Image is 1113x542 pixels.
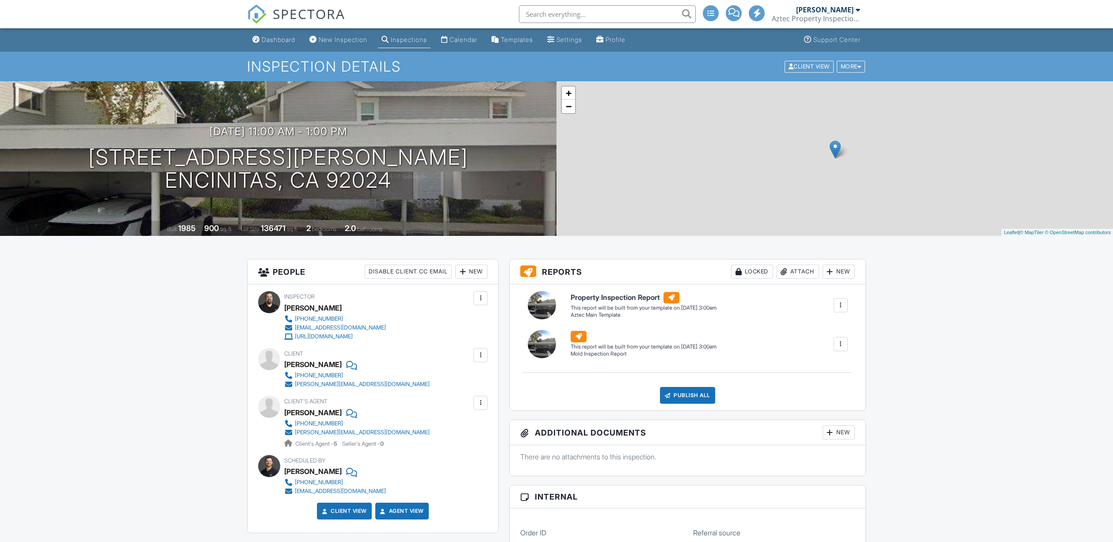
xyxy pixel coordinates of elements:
[284,301,342,315] div: [PERSON_NAME]
[248,259,498,284] h3: People
[813,36,861,43] div: Support Center
[284,419,430,428] a: [PHONE_NUMBER]
[391,36,427,43] div: Inspections
[204,224,219,233] div: 900
[784,63,836,69] a: Client View
[731,265,773,279] div: Locked
[306,224,311,233] div: 2
[220,226,233,232] span: sq. ft.
[295,333,353,340] div: [URL][DOMAIN_NAME]
[562,87,575,100] a: Zoom in
[365,265,452,279] div: Disable Client CC Email
[785,61,834,72] div: Client View
[178,224,196,233] div: 1985
[450,36,477,43] div: Calendar
[334,440,337,447] strong: 5
[295,429,430,436] div: [PERSON_NAME][EMAIL_ADDRESS][DOMAIN_NAME]
[284,358,342,371] div: [PERSON_NAME]
[519,5,696,23] input: Search everything...
[1045,230,1111,235] a: © OpenStreetMap contributors
[295,372,343,379] div: [PHONE_NUMBER]
[571,311,717,319] div: Aztec Main Template
[320,507,367,515] a: Client View
[342,440,384,447] span: Seller's Agent -
[378,507,424,515] a: Agent View
[295,381,430,388] div: [PERSON_NAME][EMAIL_ADDRESS][DOMAIN_NAME]
[262,36,295,43] div: Dashboard
[284,457,325,464] span: Scheduled By
[312,226,336,232] span: bedrooms
[693,528,740,538] label: Referral source
[796,5,854,14] div: [PERSON_NAME]
[284,465,342,478] div: [PERSON_NAME]
[455,265,488,279] div: New
[295,479,343,486] div: [PHONE_NUMBER]
[823,425,855,440] div: New
[295,420,343,427] div: [PHONE_NUMBER]
[295,324,386,331] div: [EMAIL_ADDRESS][DOMAIN_NAME]
[501,36,533,43] div: Templates
[210,125,347,137] h3: [DATE] 11:00 am - 1:00 pm
[247,12,345,30] a: SPECTORA
[544,32,586,48] a: Settings
[287,226,298,232] span: sq.ft.
[438,32,481,48] a: Calendar
[380,440,384,447] strong: 0
[510,420,865,445] h3: Additional Documents
[562,100,575,113] a: Zoom out
[556,36,582,43] div: Settings
[284,350,303,357] span: Client
[345,224,356,233] div: 2.0
[284,398,328,405] span: Client's Agent
[593,32,629,48] a: Profile
[823,265,855,279] div: New
[284,293,315,300] span: Inspector
[837,61,865,72] div: More
[284,487,386,496] a: [EMAIL_ADDRESS][DOMAIN_NAME]
[284,406,342,419] div: [PERSON_NAME]
[273,4,345,23] span: SPECTORA
[284,478,386,487] a: [PHONE_NUMBER]
[295,488,386,495] div: [EMAIL_ADDRESS][DOMAIN_NAME]
[284,332,386,341] a: [URL][DOMAIN_NAME]
[284,380,430,389] a: [PERSON_NAME][EMAIL_ADDRESS][DOMAIN_NAME]
[295,440,339,447] span: Client's Agent -
[571,350,717,358] div: Mold Inspection Report
[800,32,864,48] a: Support Center
[488,32,537,48] a: Templates
[1002,229,1113,236] div: |
[357,226,382,232] span: bathrooms
[510,259,865,284] h3: Reports
[520,528,546,538] label: Order ID
[306,32,371,48] a: New Inspection
[284,371,430,380] a: [PHONE_NUMBER]
[284,428,430,437] a: [PERSON_NAME][EMAIL_ADDRESS][DOMAIN_NAME]
[247,59,866,74] h1: Inspection Details
[777,265,819,279] div: Attach
[284,323,386,332] a: [EMAIL_ADDRESS][DOMAIN_NAME]
[571,343,717,350] div: This report will be built from your template on [DATE] 3:00am
[261,224,286,233] div: 136471
[284,315,386,323] a: [PHONE_NUMBER]
[660,387,715,404] div: Publish All
[606,36,625,43] div: Profile
[520,452,855,462] p: There are no attachments to this inspection.
[247,4,267,24] img: The Best Home Inspection Software - Spectora
[1020,230,1044,235] a: © MapTiler
[772,14,860,23] div: Aztec Property Inspections
[571,292,717,303] h6: Property Inspection Report
[571,304,717,311] div: This report will be built from your template on [DATE] 3:00am
[241,226,259,232] span: Lot Size
[295,315,343,322] div: [PHONE_NUMBER]
[249,32,299,48] a: Dashboard
[319,36,367,43] div: New Inspection
[167,226,177,232] span: Built
[378,32,431,48] a: Inspections
[510,485,865,508] h3: Internal
[88,146,468,193] h1: [STREET_ADDRESS][PERSON_NAME] Encinitas, CA 92024
[1004,230,1018,235] a: Leaflet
